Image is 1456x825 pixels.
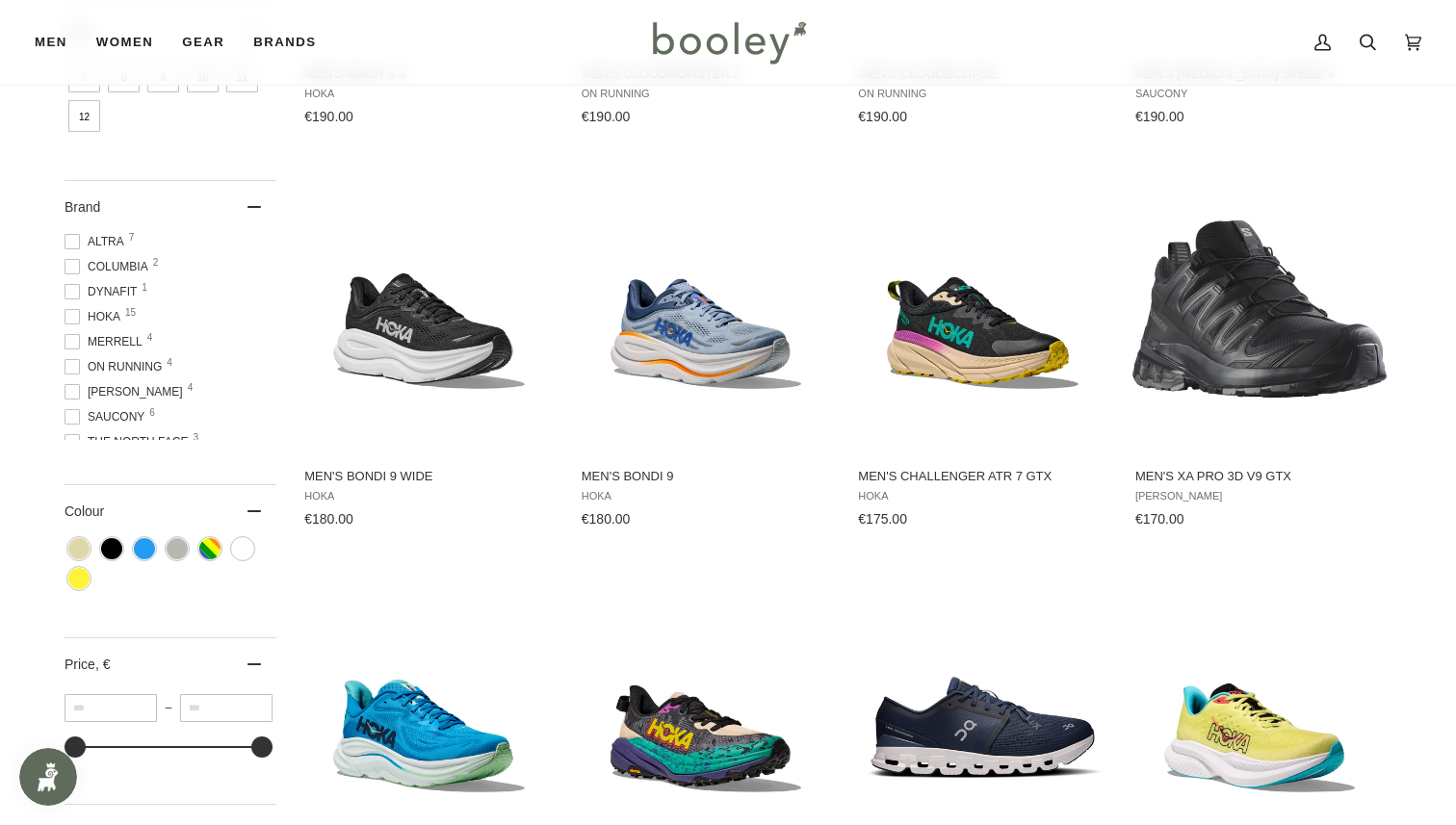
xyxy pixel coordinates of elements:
[232,538,253,559] span: Colour: White
[65,199,100,215] span: Brand
[855,182,1110,437] img: Hoka Men's Challenger ATR 7 GTX Black / Oatmeal - Booley Galway
[65,258,154,275] span: Columbia
[1135,88,1385,100] span: Saucony
[65,503,118,519] span: Colour
[301,182,557,437] img: Hoka Men's Bondi 9 Wide Black / White - Booley Galway
[304,490,554,503] span: Hoka
[68,538,90,559] span: Colour: Beige
[582,88,831,100] span: On Running
[65,333,148,350] span: Merrell
[301,165,557,534] a: Men's Bondi 9 Wide
[167,358,172,368] span: 4
[65,694,157,722] input: Minimum value
[147,333,153,343] span: 4
[65,358,168,375] span: On Running
[1135,468,1385,485] span: Men's XA Pro 3D V9 GTX
[153,258,159,268] span: 2
[19,748,77,806] iframe: Button to open loyalty program pop-up
[1135,490,1385,503] span: [PERSON_NAME]
[167,538,188,559] span: Colour: Grey
[582,468,831,485] span: Men's Bondi 9
[304,468,554,485] span: Men's Bondi 9 Wide
[858,490,1107,503] span: Hoka
[35,33,67,52] span: Men
[858,511,907,527] span: €175.00
[149,408,155,418] span: 6
[65,233,130,250] span: Altra
[65,283,143,300] span: DYNAFIT
[1132,182,1388,437] img: Salomon Men's XA Pro 3D V9 GTX Black / Phantom / Pewter - Booley Galway
[304,511,353,527] span: €180.00
[182,33,224,52] span: Gear
[858,88,1107,100] span: On Running
[65,408,150,425] span: Saucony
[858,468,1107,485] span: Men's Challenger ATR 7 GTX
[199,538,221,559] span: Colour: Multicolour
[253,33,316,52] span: Brands
[193,433,198,443] span: 3
[579,165,834,534] a: Men's Bondi 9
[180,694,273,722] input: Maximum value
[188,383,194,393] span: 4
[582,511,631,527] span: €180.00
[96,33,153,52] span: Women
[134,538,155,559] span: Colour: Blue
[644,14,813,70] img: Booley
[304,109,353,124] span: €190.00
[101,538,122,559] span: Colour: Black
[65,657,110,672] span: Price
[65,383,189,400] span: [PERSON_NAME]
[142,283,147,293] span: 1
[129,233,135,243] span: 7
[68,568,90,589] span: Colour: Yellow
[68,100,100,132] span: Size: 12
[1135,511,1184,527] span: €170.00
[157,701,180,714] span: –
[858,109,907,124] span: €190.00
[1135,109,1184,124] span: €190.00
[304,88,554,100] span: Hoka
[65,433,194,451] span: The North Face
[855,165,1110,534] a: Men's Challenger ATR 7 GTX
[95,657,111,672] span: , €
[582,109,631,124] span: €190.00
[1132,165,1388,534] a: Men's XA Pro 3D V9 GTX
[579,182,834,437] img: Hoka Men's Bondi 9 Drizzle / Downpour - Booley Galway
[65,308,126,325] span: Hoka
[582,490,831,503] span: Hoka
[125,308,136,318] span: 15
